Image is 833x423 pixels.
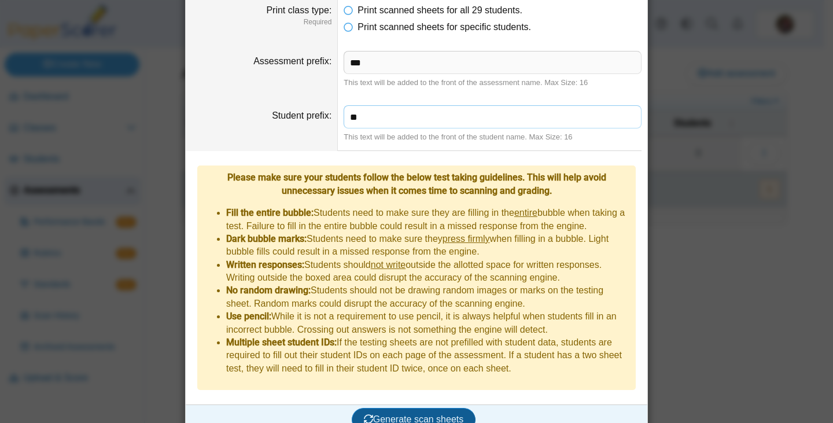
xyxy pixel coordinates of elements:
li: If the testing sheets are not prefilled with student data, students are required to fill out thei... [226,336,630,375]
u: entire [514,208,537,218]
label: Print class type [266,5,331,15]
li: While it is not a requirement to use pencil, it is always helpful when students fill in an incorr... [226,310,630,336]
b: Multiple sheet student IDs: [226,337,337,348]
div: This text will be added to the front of the assessment name. Max Size: 16 [344,78,642,88]
b: No random drawing: [226,285,311,296]
label: Assessment prefix [253,56,331,66]
span: Print scanned sheets for specific students. [357,22,531,32]
li: Students should not be drawing random images or marks on the testing sheet. Random marks could di... [226,284,630,310]
li: Students should outside the allotted space for written responses. Writing outside the boxed area ... [226,259,630,285]
li: Students need to make sure they are filling in the bubble when taking a test. Failure to fill in ... [226,207,630,233]
b: Dark bubble marks: [226,233,307,244]
span: Print scanned sheets for all 29 students. [357,5,522,15]
dfn: Required [191,17,331,27]
u: not write [371,260,406,270]
b: Written responses: [226,259,304,270]
b: Fill the entire bubble: [226,207,314,218]
b: Use pencil: [226,311,271,322]
div: This text will be added to the front of the student name. Max Size: 16 [344,132,642,142]
label: Student prefix [272,111,331,120]
li: Students need to make sure they when filling in a bubble. Light bubble fills could result in a mi... [226,233,630,259]
u: press firmly [443,234,490,244]
b: Please make sure your students follow the below test taking guidelines. This will help avoid unne... [227,172,606,196]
